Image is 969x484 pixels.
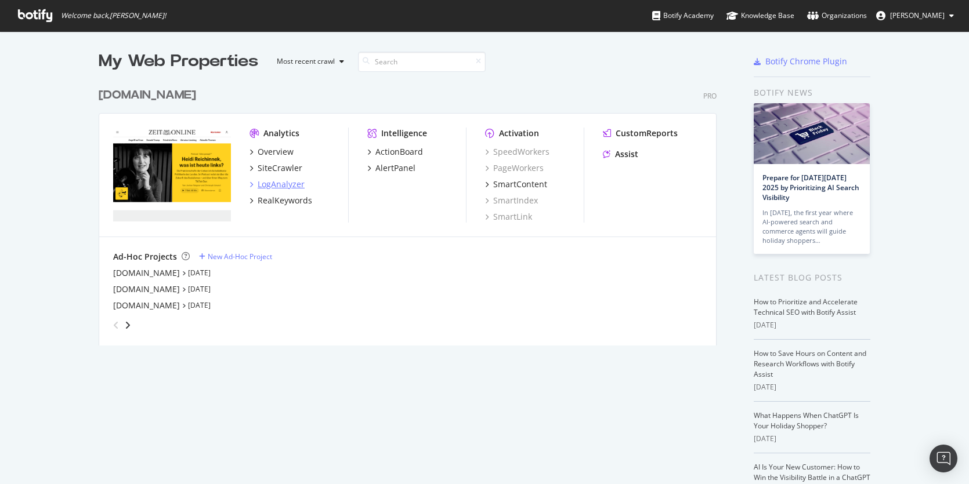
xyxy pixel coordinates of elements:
div: New Ad-Hoc Project [208,252,272,261]
div: Open Intercom Messenger [930,445,957,472]
div: angle-right [124,319,132,331]
a: SpeedWorkers [485,146,549,158]
a: SmartLink [485,211,532,223]
a: How to Save Hours on Content and Research Workflows with Botify Assist [754,348,866,379]
a: SmartIndex [485,195,538,206]
div: SiteCrawler [258,162,302,174]
input: Search [358,52,486,72]
div: Ad-Hoc Projects [113,251,177,263]
a: What Happens When ChatGPT Is Your Holiday Shopper? [754,410,859,431]
a: ActionBoard [367,146,423,158]
img: www.zeit.de [113,128,231,221]
div: Pro [703,91,717,101]
div: CustomReports [616,128,678,139]
div: Botify Academy [652,10,714,21]
div: Analytics [263,128,299,139]
div: Intelligence [381,128,427,139]
button: Most recent crawl [267,52,349,71]
div: Assist [615,148,638,160]
div: Most recent crawl [277,58,335,65]
a: How to Prioritize and Accelerate Technical SEO with Botify Assist [754,297,858,317]
div: Botify Chrome Plugin [765,56,847,67]
a: [DOMAIN_NAME] [113,283,180,295]
a: LogAnalyzer [250,179,305,190]
div: grid [99,73,726,345]
div: LogAnalyzer [258,179,305,190]
a: AlertPanel [367,162,415,174]
a: New Ad-Hoc Project [199,252,272,261]
a: [DOMAIN_NAME] [99,87,201,104]
div: angle-left [109,316,124,334]
div: Botify news [754,86,870,99]
div: Latest Blog Posts [754,271,870,284]
div: ActionBoard [375,146,423,158]
a: PageWorkers [485,162,544,174]
a: [DATE] [188,268,211,278]
a: SmartContent [485,179,547,190]
a: Botify Chrome Plugin [754,56,847,67]
div: Overview [258,146,294,158]
div: [DOMAIN_NAME] [99,87,196,104]
button: [PERSON_NAME] [867,6,963,25]
a: [DOMAIN_NAME] [113,300,180,311]
a: CustomReports [603,128,678,139]
a: [DOMAIN_NAME] [113,267,180,279]
a: Assist [603,148,638,160]
a: Prepare for [DATE][DATE] 2025 by Prioritizing AI Search Visibility [762,173,859,202]
span: Welcome back, [PERSON_NAME] ! [61,11,166,20]
a: [DATE] [188,300,211,310]
div: Knowledge Base [726,10,794,21]
img: Prepare for Black Friday 2025 by Prioritizing AI Search Visibility [754,103,870,164]
div: RealKeywords [258,195,312,206]
div: SmartContent [493,179,547,190]
div: My Web Properties [99,50,258,73]
div: [DATE] [754,382,870,392]
div: [DATE] [754,434,870,444]
a: [DATE] [188,284,211,294]
div: Activation [499,128,539,139]
div: In [DATE], the first year where AI-powered search and commerce agents will guide holiday shoppers… [762,208,861,245]
a: Overview [250,146,294,158]
a: RealKeywords [250,195,312,206]
div: AlertPanel [375,162,415,174]
a: SiteCrawler [250,162,302,174]
span: Judith Lungstraß [890,10,945,20]
div: [DATE] [754,320,870,330]
div: Organizations [807,10,867,21]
